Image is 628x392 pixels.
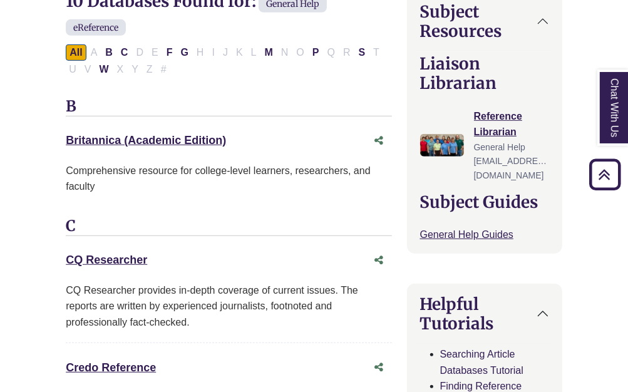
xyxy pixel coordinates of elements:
[66,163,391,195] p: Comprehensive resource for college-level learners, researchers, and faculty
[261,44,277,61] button: Filter Results M
[420,192,549,212] h2: Subject Guides
[95,61,112,78] button: Filter Results W
[355,44,369,61] button: Filter Results S
[408,284,562,343] button: Helpful Tutorials
[66,134,226,147] a: Britannica (Academic Edition)
[367,129,392,153] button: Share this database
[440,349,523,376] a: Searching Article Databases Tutorial
[66,254,147,266] a: CQ Researcher
[420,134,464,157] img: Reference Librarian
[367,249,392,272] button: Share this database
[474,142,526,152] span: General Help
[101,44,116,61] button: Filter Results B
[585,166,625,183] a: Back to Top
[66,46,384,74] div: Alpha-list to filter by first letter of database name
[66,217,391,236] h3: C
[66,361,156,374] a: Credo Reference
[367,356,392,379] button: Share this database
[309,44,323,61] button: Filter Results P
[163,44,177,61] button: Filter Results F
[117,44,132,61] button: Filter Results C
[66,98,391,116] h3: B
[66,44,86,61] button: All
[474,111,522,138] a: Reference Librarian
[66,19,126,36] span: eReference
[474,156,552,180] span: [EMAIL_ADDRESS][DOMAIN_NAME]
[420,54,549,93] h2: Liaison Librarian
[66,282,391,331] div: CQ Researcher provides in-depth coverage of current issues. The reports are written by experience...
[177,44,192,61] button: Filter Results G
[420,229,513,240] a: General Help Guides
